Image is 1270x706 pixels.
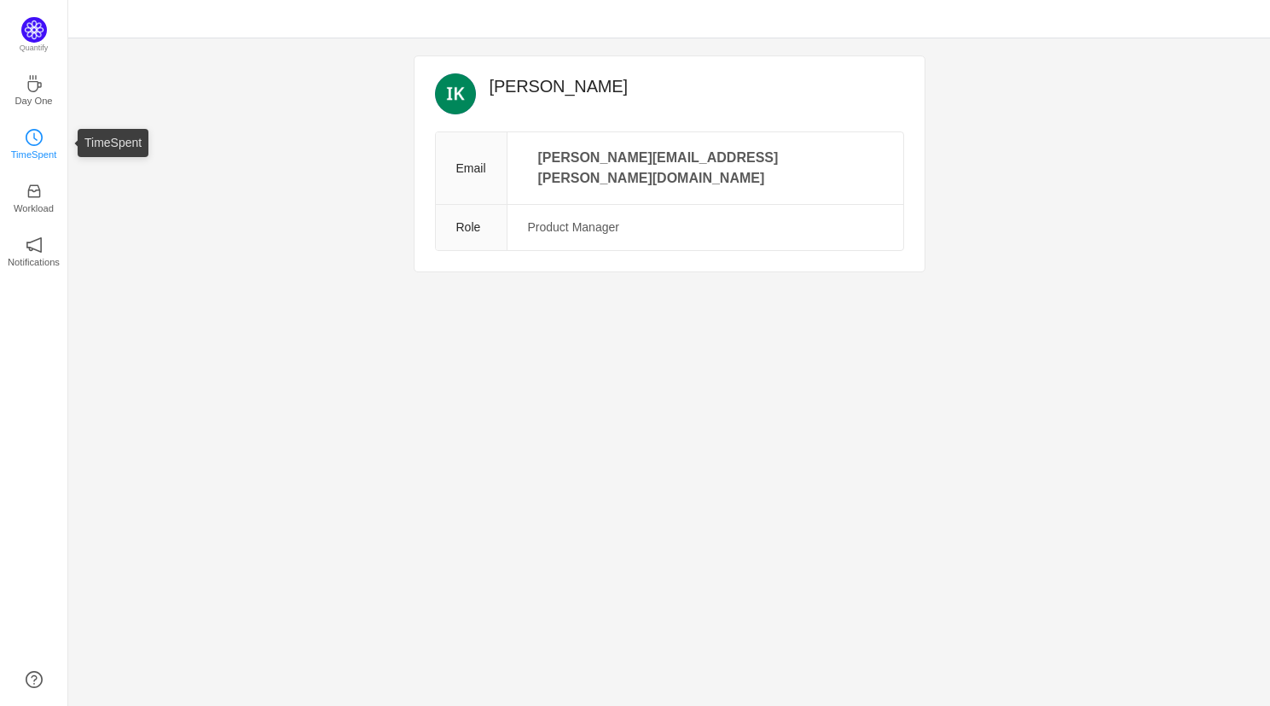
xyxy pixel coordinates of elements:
p: Day One [14,93,52,108]
a: icon: notificationNotifications [26,242,43,259]
p: Notifications [8,254,60,270]
a: icon: coffeeDay One [26,80,43,97]
img: IK [435,73,476,114]
a: icon: question-circle [26,671,43,688]
i: icon: inbox [26,183,43,200]
th: Role [436,205,507,251]
p: Workload [14,201,54,216]
img: Quantify [21,17,47,43]
a: icon: inboxWorkload [26,188,43,205]
h2: [PERSON_NAME] [490,73,904,99]
p: Quantify [20,43,49,55]
i: icon: clock-circle [26,129,43,146]
i: icon: notification [26,236,43,254]
p: [PERSON_NAME][EMAIL_ADDRESS][PERSON_NAME][DOMAIN_NAME] [528,146,883,190]
th: Email [436,132,507,205]
a: icon: clock-circleTimeSpent [26,134,43,151]
p: TimeSpent [11,147,57,162]
td: Product Manager [507,205,902,251]
i: icon: coffee [26,75,43,92]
